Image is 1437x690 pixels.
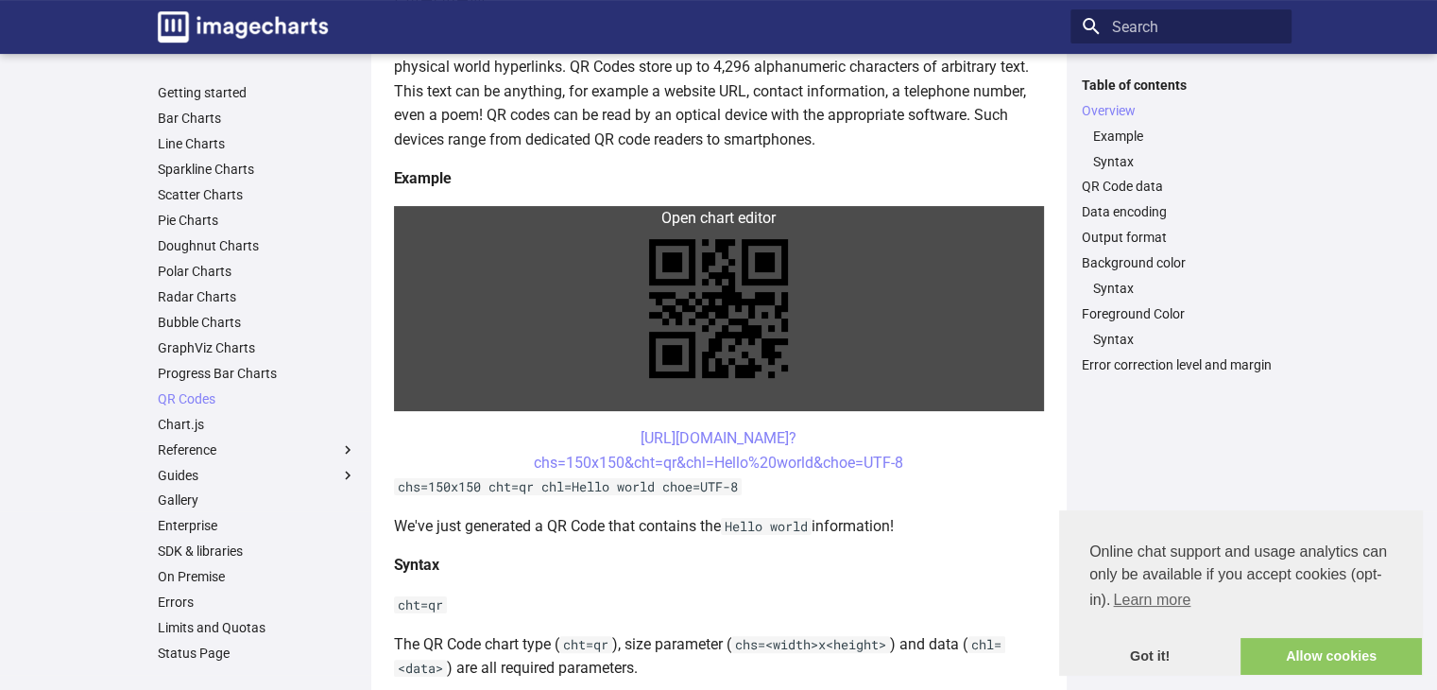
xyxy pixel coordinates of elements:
a: [URL][DOMAIN_NAME]?chs=150x150&cht=qr&chl=Hello%20world&choe=UTF-8 [534,429,903,472]
a: allow cookies [1240,638,1422,676]
nav: Overview [1082,128,1280,170]
code: chs=150x150 cht=qr chl=Hello world choe=UTF-8 [394,478,742,495]
a: Bubble Charts [158,314,356,331]
a: Progress Bar Charts [158,365,356,382]
a: SDK & libraries [158,543,356,560]
a: Syntax [1093,280,1280,297]
a: Limits and Quotas [158,619,356,636]
a: Output format [1082,229,1280,246]
nav: Foreground Color [1082,331,1280,348]
a: Overview [1082,102,1280,119]
h4: Example [394,166,1044,191]
code: cht=qr [559,636,612,653]
a: Syntax [1093,153,1280,170]
a: Pie Charts [158,212,356,229]
a: Chart.js [158,416,356,433]
a: Gallery [158,492,356,509]
p: The QR Code chart type ( ), size parameter ( ) and data ( ) are all required parameters. [394,632,1044,681]
nav: Table of contents [1070,77,1292,374]
a: Polar Charts [158,263,356,280]
input: Search [1070,9,1292,43]
a: Bar Charts [158,110,356,127]
a: Error correction level and margin [1082,356,1280,373]
a: Example [1093,128,1280,145]
p: We've just generated a QR Code that contains the information! [394,514,1044,539]
nav: Background color [1082,280,1280,297]
a: Image-Charts documentation [150,4,335,50]
a: Enterprise [158,517,356,534]
a: Doughnut Charts [158,237,356,254]
code: Hello world [721,518,812,535]
a: Data encoding [1082,203,1280,220]
a: On Premise [158,568,356,585]
a: Syntax [1093,331,1280,348]
h4: Syntax [394,553,1044,578]
code: chs=<width>x<height> [731,636,890,653]
a: GraphViz Charts [158,339,356,356]
a: Sparkline Charts [158,161,356,178]
a: dismiss cookie message [1059,638,1240,676]
img: logo [158,11,328,43]
a: Errors [158,594,356,611]
a: Scatter Charts [158,186,356,203]
label: Guides [158,467,356,484]
a: Line Charts [158,135,356,152]
a: Radar Charts [158,288,356,305]
label: Table of contents [1070,77,1292,94]
span: Online chat support and usage analytics can only be available if you accept cookies (opt-in). [1089,541,1392,614]
a: learn more about cookies [1110,586,1193,614]
code: cht=qr [394,596,447,613]
a: Background color [1082,254,1280,271]
label: Reference [158,441,356,458]
a: QR Code data [1082,178,1280,195]
a: QR Codes [158,390,356,407]
a: Status Page [158,645,356,662]
div: cookieconsent [1059,510,1422,675]
a: Getting started [158,84,356,101]
p: QR codes are a popular type of two-dimensional barcode. They are also known as hardlinks or physi... [394,30,1044,151]
a: Foreground Color [1082,305,1280,322]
